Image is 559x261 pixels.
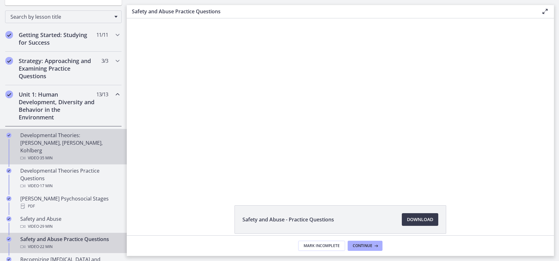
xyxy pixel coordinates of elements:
[101,57,108,65] span: 3 / 3
[39,223,53,230] span: · 29 min
[298,241,345,251] button: Mark Incomplete
[10,13,111,20] span: Search by lesson title
[39,154,53,162] span: · 35 min
[6,168,11,173] i: Completed
[6,237,11,242] i: Completed
[20,131,119,162] div: Developmental Theories: [PERSON_NAME], [PERSON_NAME], Kohlberg
[5,31,13,39] i: Completed
[96,91,108,98] span: 13 / 13
[6,216,11,221] i: Completed
[304,243,340,248] span: Mark Incomplete
[6,133,11,138] i: Completed
[132,8,531,15] h3: Safety and Abuse Practice Questions
[353,243,372,248] span: Continue
[127,18,554,191] iframe: Video Lesson
[19,91,96,121] h2: Unit 1: Human Development, Diversity and Behavior in the Environment
[6,196,11,201] i: Completed
[20,182,119,190] div: Video
[5,10,122,23] div: Search by lesson title
[407,216,433,223] span: Download
[348,241,382,251] button: Continue
[5,91,13,98] i: Completed
[39,243,53,251] span: · 22 min
[5,57,13,65] i: Completed
[242,216,334,223] span: Safety and Abuse - Practice Questions
[19,57,96,80] h2: Strategy: Approaching and Examining Practice Questions
[20,215,119,230] div: Safety and Abuse
[96,31,108,39] span: 11 / 11
[19,31,96,46] h2: Getting Started: Studying for Success
[20,167,119,190] div: Developmental Theories Practice Questions
[20,202,119,210] div: PDF
[20,243,119,251] div: Video
[20,235,119,251] div: Safety and Abuse Practice Questions
[20,154,119,162] div: Video
[20,195,119,210] div: [PERSON_NAME] Psychosocial Stages
[402,213,438,226] a: Download
[20,223,119,230] div: Video
[39,182,53,190] span: · 17 min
